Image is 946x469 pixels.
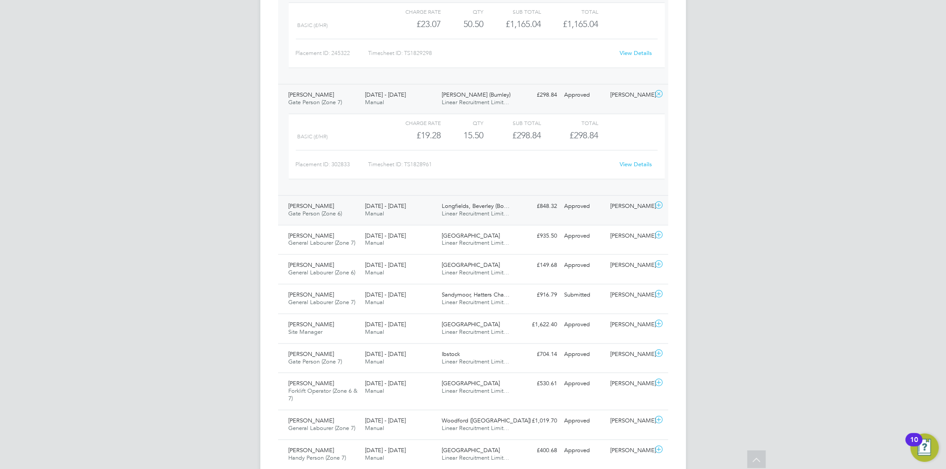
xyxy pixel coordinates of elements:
[365,298,384,306] span: Manual
[365,202,406,210] span: [DATE] - [DATE]
[484,128,541,143] div: £298.84
[442,446,500,454] span: [GEOGRAPHIC_DATA]
[365,239,384,246] span: Manual
[911,434,939,462] button: Open Resource Center, 10 new notifications
[441,17,484,31] div: 50.50
[442,269,509,276] span: Linear Recruitment Limit…
[365,261,406,269] span: [DATE] - [DATE]
[442,358,509,365] span: Linear Recruitment Limit…
[368,157,614,172] div: Timesheet ID: TS1828961
[442,202,510,210] span: Longfields, Beverley (Bo…
[515,376,561,391] div: £530.61
[442,298,509,306] span: Linear Recruitment Limit…
[442,91,510,98] span: [PERSON_NAME] (Burnley)
[561,317,607,332] div: Approved
[515,414,561,428] div: £1,019.70
[289,298,356,306] span: General Labourer (Zone 7)
[289,446,334,454] span: [PERSON_NAME]
[607,443,653,458] div: [PERSON_NAME]
[365,424,384,432] span: Manual
[607,414,653,428] div: [PERSON_NAME]
[607,347,653,362] div: [PERSON_NAME]
[607,199,653,214] div: [PERSON_NAME]
[620,49,652,57] a: View Details
[365,269,384,276] span: Manual
[607,88,653,102] div: [PERSON_NAME]
[561,414,607,428] div: Approved
[289,417,334,424] span: [PERSON_NAME]
[607,317,653,332] div: [PERSON_NAME]
[442,320,500,328] span: [GEOGRAPHIC_DATA]
[383,6,440,17] div: Charge rate
[365,91,406,98] span: [DATE] - [DATE]
[296,157,368,172] div: Placement ID: 302833
[365,98,384,106] span: Manual
[442,232,500,239] span: [GEOGRAPHIC_DATA]
[289,350,334,358] span: [PERSON_NAME]
[515,317,561,332] div: £1,622.40
[298,22,328,28] span: Basic (£/HR)
[441,6,484,17] div: QTY
[607,376,653,391] div: [PERSON_NAME]
[365,291,406,298] span: [DATE] - [DATE]
[515,443,561,458] div: £400.68
[365,454,384,461] span: Manual
[569,130,598,141] span: £298.84
[563,19,598,29] span: £1,165.04
[484,17,541,31] div: £1,165.04
[442,350,460,358] span: Ibstock
[515,347,561,362] div: £704.14
[607,229,653,243] div: [PERSON_NAME]
[442,239,509,246] span: Linear Recruitment Limit…
[365,379,406,387] span: [DATE] - [DATE]
[289,202,334,210] span: [PERSON_NAME]
[296,46,368,60] div: Placement ID: 245322
[289,291,334,298] span: [PERSON_NAME]
[383,17,440,31] div: £23.07
[289,328,323,336] span: Site Manager
[561,288,607,302] div: Submitted
[365,358,384,365] span: Manual
[365,350,406,358] span: [DATE] - [DATE]
[515,88,561,102] div: £298.84
[289,358,342,365] span: Gate Person (Zone 7)
[442,291,510,298] span: Sandymoor, Hatters Cha…
[561,258,607,273] div: Approved
[365,232,406,239] span: [DATE] - [DATE]
[442,210,509,217] span: Linear Recruitment Limit…
[298,133,328,140] span: Basic (£/HR)
[620,160,652,168] a: View Details
[365,446,406,454] span: [DATE] - [DATE]
[365,320,406,328] span: [DATE] - [DATE]
[541,6,598,17] div: Total
[541,117,598,128] div: Total
[561,347,607,362] div: Approved
[289,454,346,461] span: Handy Person (Zone 7)
[442,417,531,424] span: Woodford ([GEOGRAPHIC_DATA])
[515,288,561,302] div: £916.79
[289,98,342,106] span: Gate Person (Zone 7)
[561,376,607,391] div: Approved
[442,328,509,336] span: Linear Recruitment Limit…
[441,117,484,128] div: QTY
[515,199,561,214] div: £848.32
[289,387,358,402] span: Forklift Operator (Zone 6 & 7)
[289,269,356,276] span: General Labourer (Zone 6)
[484,6,541,17] div: Sub Total
[442,379,500,387] span: [GEOGRAPHIC_DATA]
[561,199,607,214] div: Approved
[368,46,614,60] div: Timesheet ID: TS1829298
[289,91,334,98] span: [PERSON_NAME]
[289,239,356,246] span: General Labourer (Zone 7)
[383,117,440,128] div: Charge rate
[442,261,500,269] span: [GEOGRAPHIC_DATA]
[289,379,334,387] span: [PERSON_NAME]
[607,258,653,273] div: [PERSON_NAME]
[365,210,384,217] span: Manual
[289,232,334,239] span: [PERSON_NAME]
[442,387,509,395] span: Linear Recruitment Limit…
[289,424,356,432] span: General Labourer (Zone 7)
[289,261,334,269] span: [PERSON_NAME]
[442,98,509,106] span: Linear Recruitment Limit…
[383,128,440,143] div: £19.28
